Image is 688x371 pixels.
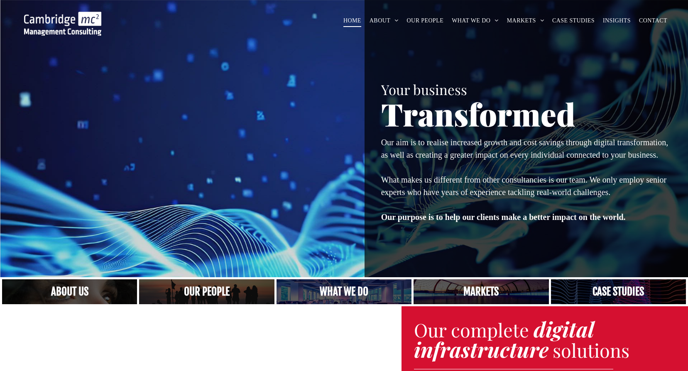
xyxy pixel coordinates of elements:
strong: infrastructure [414,335,548,363]
a: WHAT WE DO [448,14,503,27]
span: What makes us different from other consultancies is our team. We only employ senior experts who h... [381,175,666,197]
a: INSIGHTS [599,14,635,27]
a: MARKETS [503,14,548,27]
a: A yoga teacher lifting his whole body off the ground in the peacock pose [277,279,411,304]
a: HOME [339,14,365,27]
strong: digital [534,315,594,343]
a: ABOUT [365,14,403,27]
a: Close up of woman's face, centered on her eyes [2,279,137,304]
span: Transformed [381,93,575,134]
span: Our complete [414,317,529,342]
img: Go to Homepage [24,12,101,36]
strong: Our purpose is to help our clients make a better impact on the world. [381,212,626,222]
a: A crowd in silhouette at sunset, on a rise or lookout point [139,279,274,304]
a: CONTACT [635,14,671,27]
span: solutions [553,337,629,362]
a: CASE STUDIES [548,14,599,27]
span: Our aim is to realise increased growth and cost savings through digital transformation, as well a... [381,138,668,159]
a: OUR PEOPLE [403,14,448,27]
span: Your business [381,80,467,98]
